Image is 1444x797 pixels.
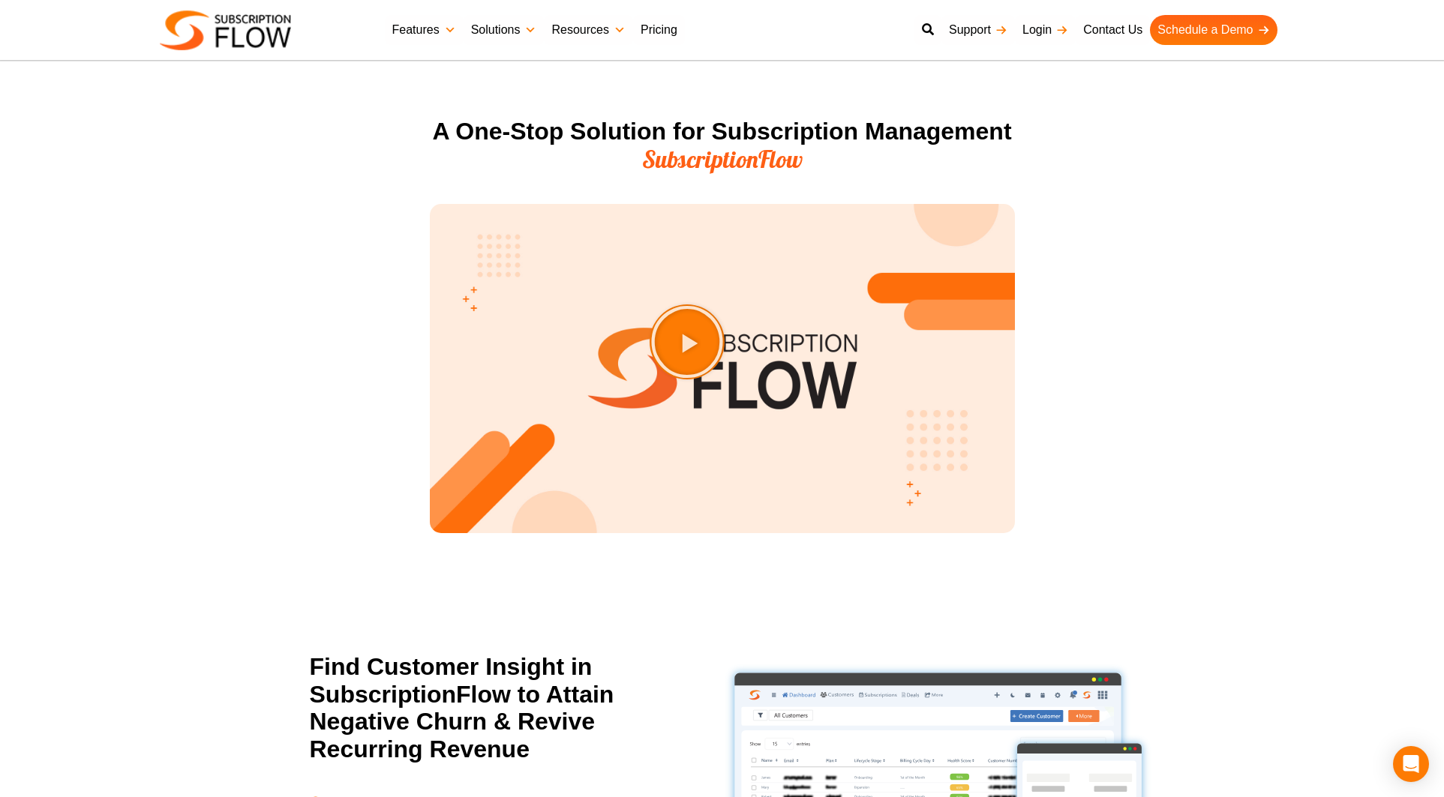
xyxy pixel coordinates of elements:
[385,15,464,45] a: Features
[1076,15,1150,45] a: Contact Us
[941,15,1015,45] a: Support
[430,118,1015,174] h2: A One-Stop Solution for Subscription Management
[1150,15,1277,45] a: Schedule a Demo
[1015,15,1076,45] a: Login
[544,15,632,45] a: Resources
[642,144,803,174] span: SubscriptionFlow
[686,342,762,418] div: Play Video about SubscriptionFlow-Video
[464,15,545,45] a: Solutions
[1393,746,1429,782] div: Open Intercom Messenger
[310,653,700,763] h2: Find Customer Insight in SubscriptionFlow to Attain Negative Churn & Revive Recurring Revenue
[160,10,291,50] img: Subscriptionflow
[633,15,685,45] a: Pricing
